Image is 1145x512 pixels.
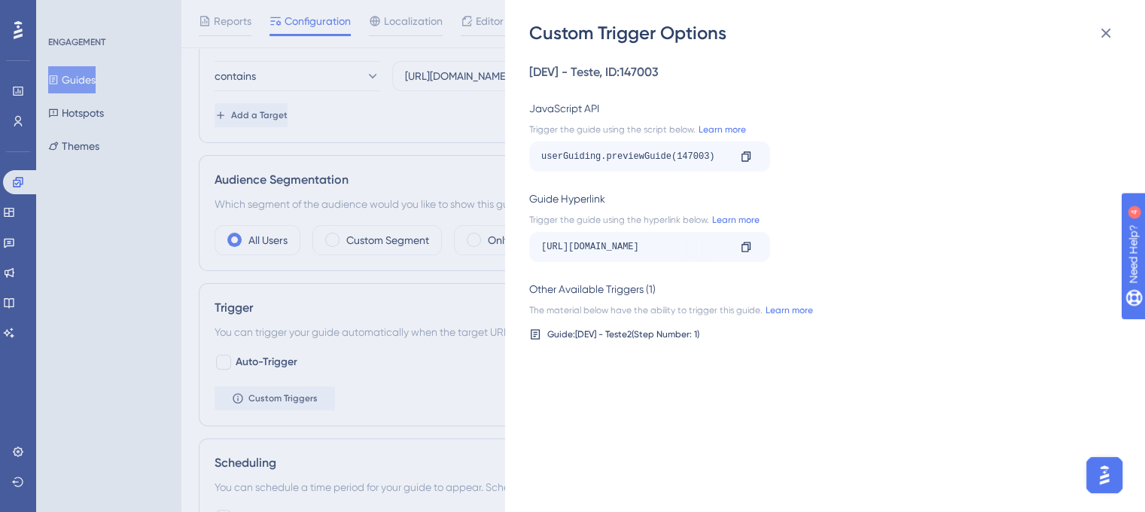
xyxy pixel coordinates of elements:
iframe: UserGuiding AI Assistant Launcher [1082,453,1127,498]
div: The material below have the ability to trigger this guide. [529,304,1112,316]
div: Custom Trigger Options [529,21,1124,45]
div: Guide: [DEV] - Teste2 (Step Number: 1 ) [547,328,699,340]
a: Learn more [696,123,746,136]
div: userGuiding.previewGuide(147003) [541,145,728,169]
a: Learn more [709,214,760,226]
div: Trigger the guide using the script below. [529,123,1112,136]
div: Trigger the guide using the hyperlink below. [529,214,1112,226]
div: Guide Hyperlink [529,190,1112,208]
a: Learn more [763,304,813,316]
div: Other Available Triggers (1) [529,280,1112,298]
div: [DEV] - Teste , ID: 147003 [529,63,1112,81]
span: Need Help? [35,4,94,22]
div: [URL][DOMAIN_NAME] [541,235,728,259]
div: 4 [105,8,109,20]
div: JavaScript API [529,99,1112,117]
